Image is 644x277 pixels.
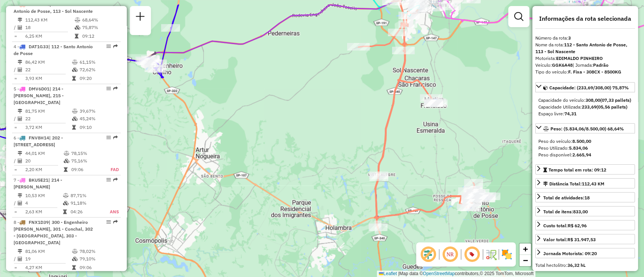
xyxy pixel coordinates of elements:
span: + [523,244,528,254]
i: % de utilização do peso [72,249,78,254]
td: 18 [25,24,74,31]
td: 6,25 KM [25,32,74,40]
td: 81,06 KM [25,248,72,255]
div: Peso disponível: [538,152,632,158]
div: Valor total: [543,236,596,243]
em: Rota exportada [113,220,118,224]
i: Total de Atividades [18,159,22,163]
strong: 112 - Santo Antonio de Posse, 113 - Sol Nascente [535,42,627,54]
td: / [14,255,17,263]
span: DAT1G33 [29,44,48,49]
i: % de utilização da cubagem [72,116,78,121]
td: / [14,157,17,165]
td: 4 [25,199,63,207]
td: 112,43 KM [25,16,74,24]
em: Opções [106,44,111,49]
em: Opções [106,86,111,91]
strong: 233,69 [582,104,596,110]
td: / [14,24,17,31]
td: 75,16% [71,157,102,165]
td: 04:26 [70,208,101,216]
a: Total de itens:833,00 [535,206,635,216]
i: % de utilização da cubagem [72,257,78,261]
i: Tempo total em rota [72,76,76,81]
em: Opções [106,220,111,224]
strong: (07,33 pallets) [600,97,631,103]
i: % de utilização do peso [63,193,69,198]
span: | 300 - Engenheiro [PERSON_NAME], 301 - Conchal, 302 - [GEOGRAPHIC_DATA], 303 - [GEOGRAPHIC_DATA] [14,219,93,245]
span: 8 - [14,219,93,245]
i: % de utilização da cubagem [64,159,69,163]
div: Veículo: [535,62,635,69]
div: Map data © contributors,© 2025 TomTom, Microsoft [377,271,535,277]
div: Tipo do veículo: [535,69,635,75]
td: 81,75 KM [25,107,72,115]
span: DMV6D01 [29,86,49,92]
i: Tempo total em rota [72,265,76,270]
strong: 5.834,06 [569,145,588,151]
td: = [14,32,17,40]
div: Capacidade do veículo: [538,97,632,104]
a: Leaflet [379,271,397,276]
div: Total de itens: [543,208,588,215]
div: Peso Utilizado: [538,145,632,152]
strong: 74,31 [564,111,576,116]
em: Rota exportada [113,178,118,182]
td: = [14,75,17,82]
strong: R$ 31.947,53 [567,237,596,242]
a: Peso: (5.834,06/8.500,00) 68,64% [535,123,635,133]
a: Jornada Motorista: 09:20 [535,248,635,258]
div: Nome da rota: [535,41,635,55]
span: Ocultar NR [441,245,459,263]
span: 4 - [14,44,93,56]
span: Total de atividades: [543,195,590,200]
td: 39,67% [79,107,117,115]
span: | Jornada: [573,62,609,68]
em: Rota exportada [113,86,118,91]
i: % de utilização da cubagem [63,201,69,205]
span: 112,43 KM [582,181,604,187]
td: / [14,199,17,207]
div: Motorista: [535,55,635,62]
td: 61,15% [79,58,117,66]
i: Tempo total em rota [64,167,68,172]
a: Distância Total:112,43 KM [535,178,635,188]
td: 72,62% [79,66,117,73]
h4: Informações da rota selecionada [535,15,635,22]
span: − [523,256,528,265]
td: 79,10% [79,255,117,263]
a: Exibir filtros [511,9,526,24]
strong: Padrão [593,62,609,68]
td: 09:06 [79,264,117,271]
td: 87,71% [70,192,101,199]
i: Tempo total em rota [75,34,78,38]
td: ANS [101,208,119,216]
strong: 2.665,94 [572,152,591,158]
td: 09:10 [79,124,117,131]
strong: 8.500,00 [572,138,591,144]
strong: GGK6A48 [552,62,573,68]
span: Exibir deslocamento [419,245,437,263]
a: Zoom in [520,243,531,255]
strong: 308,00 [586,97,600,103]
i: Total de Atividades [18,201,22,205]
i: % de utilização do peso [64,151,69,156]
a: OpenStreetMap [423,271,455,276]
strong: (05,56 pallets) [596,104,627,110]
i: Tempo total em rota [72,125,76,130]
div: Peso: (5.834,06/8.500,00) 68,64% [535,135,635,161]
a: Nova sessão e pesquisa [133,9,148,26]
td: 22 [25,66,72,73]
span: 5 - [14,86,64,105]
i: Total de Atividades [18,257,22,261]
em: Rota exportada [113,44,118,49]
div: Total hectolitro: [535,262,635,269]
td: = [14,264,17,271]
i: Distância Total [18,109,22,113]
span: Tempo total em rota: 09:12 [549,167,606,173]
td: = [14,124,17,131]
div: Custo total: [543,222,587,229]
img: Fluxo de ruas [485,248,497,260]
td: 3,72 KM [25,124,72,131]
img: Exibir/Ocultar setores [501,248,513,260]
